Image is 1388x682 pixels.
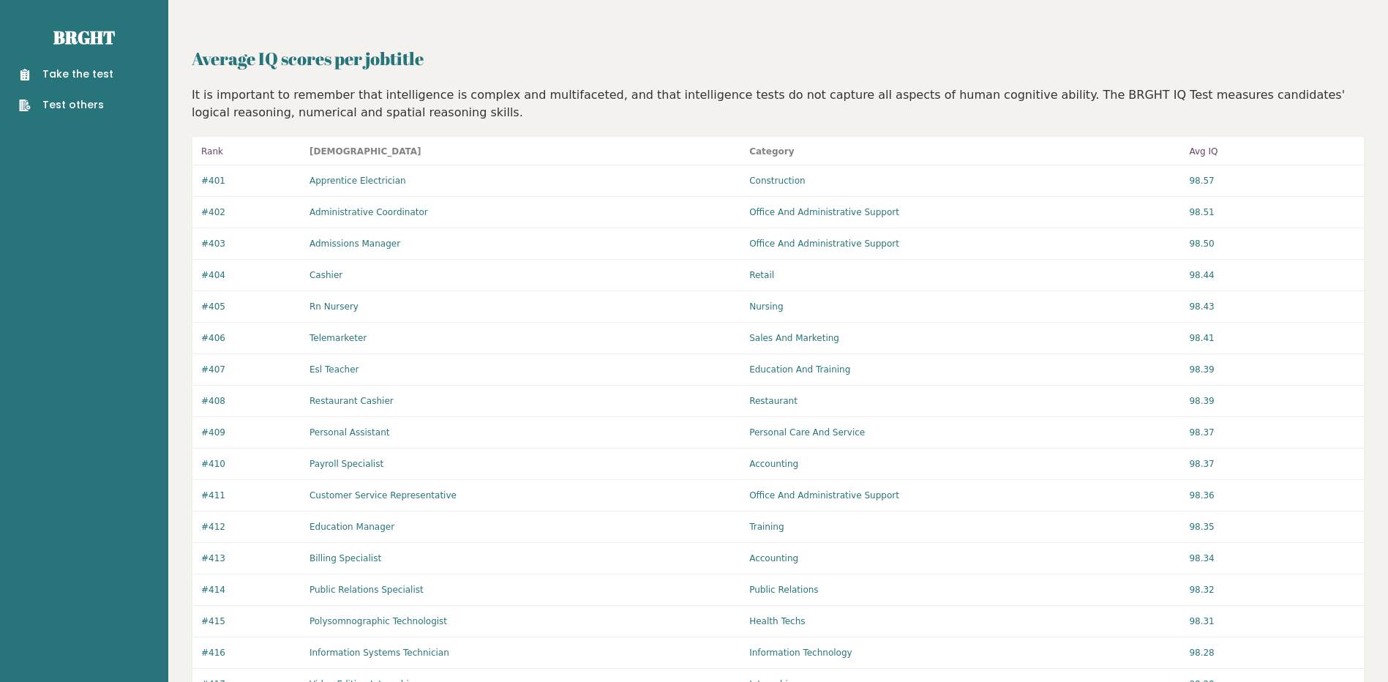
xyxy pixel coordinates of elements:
a: Restaurant Cashier [310,396,394,406]
p: Restaurant [749,394,1180,408]
a: Customer Service Representative [310,490,457,501]
p: #412 [201,520,301,533]
p: 98.57 [1189,174,1355,187]
p: Personal Care And Service [749,426,1180,439]
a: Test others [19,97,113,113]
p: Nursing [749,300,1180,313]
p: Public Relations [749,583,1180,596]
p: 98.32 [1189,583,1355,596]
a: Payroll Specialist [310,459,383,469]
a: Cashier [310,270,342,280]
p: Rank [201,143,301,160]
a: Polysomnographic Technologist [310,616,447,626]
p: Avg IQ [1189,143,1355,160]
p: 98.39 [1189,394,1355,408]
p: Office And Administrative Support [749,237,1180,250]
p: Health Techs [749,615,1180,628]
h2: Average IQ scores per jobtitle [192,45,1365,72]
p: 98.28 [1189,646,1355,659]
p: #403 [201,237,301,250]
a: Public Relations Specialist [310,585,424,595]
a: Admissions Manager [310,239,400,249]
p: 98.36 [1189,489,1355,502]
p: Accounting [749,457,1180,471]
p: 98.43 [1189,300,1355,313]
a: Esl Teacher [310,364,359,375]
p: #414 [201,583,301,596]
p: 98.34 [1189,552,1355,565]
p: 98.37 [1189,457,1355,471]
p: Accounting [749,552,1180,565]
p: Office And Administrative Support [749,206,1180,219]
a: Information Systems Technician [310,648,449,658]
p: 98.35 [1189,520,1355,533]
p: #408 [201,394,301,408]
p: 98.37 [1189,426,1355,439]
a: Personal Assistant [310,427,390,438]
p: #411 [201,489,301,502]
a: Brght [53,26,115,49]
p: #402 [201,206,301,219]
p: 98.44 [1189,269,1355,282]
a: Administrative Coordinator [310,207,428,217]
p: #406 [201,331,301,345]
a: Telemarketer [310,333,367,343]
p: Sales And Marketing [749,331,1180,345]
p: Construction [749,174,1180,187]
a: Apprentice Electrician [310,176,406,186]
p: 98.39 [1189,363,1355,376]
p: 98.41 [1189,331,1355,345]
a: Rn Nursery [310,301,359,312]
a: Take the test [19,67,113,82]
a: Billing Specialist [310,553,381,563]
a: Education Manager [310,522,394,532]
b: Category [749,146,794,157]
p: #405 [201,300,301,313]
p: 98.31 [1189,615,1355,628]
p: #410 [201,457,301,471]
p: #409 [201,426,301,439]
p: #404 [201,269,301,282]
p: #407 [201,363,301,376]
div: It is important to remember that intelligence is complex and multifaceted, and that intelligence ... [187,86,1370,121]
p: Education And Training [749,363,1180,376]
p: 98.50 [1189,237,1355,250]
p: Office And Administrative Support [749,489,1180,502]
p: #416 [201,646,301,659]
p: Training [749,520,1180,533]
p: #401 [201,174,301,187]
p: #413 [201,552,301,565]
p: Information Technology [749,646,1180,659]
b: [DEMOGRAPHIC_DATA] [310,146,421,157]
p: 98.51 [1189,206,1355,219]
p: Retail [749,269,1180,282]
p: #415 [201,615,301,628]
